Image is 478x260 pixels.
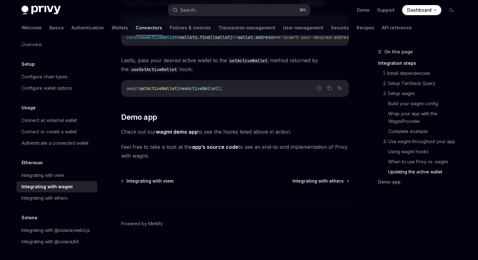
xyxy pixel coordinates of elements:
div: Integrating with @solana/web3.js [21,227,90,234]
a: Connect or create a wallet [16,126,97,137]
a: Authenticate a connected wallet [16,137,97,149]
span: Demo app [121,112,157,122]
button: Report incorrect code [315,84,323,92]
span: const [126,34,139,40]
span: . [197,34,200,40]
a: Connect an external wallet [16,115,97,126]
span: On this page [384,48,413,56]
span: wallet [215,34,230,40]
a: Integrating with wagmi [16,181,97,192]
a: Configure wallet options [16,82,97,94]
a: API reference [382,20,412,35]
button: Toggle dark mode [446,5,457,15]
a: Security [331,20,349,35]
a: Support [377,7,395,13]
h5: Setup [21,60,35,68]
a: Complete example [388,126,462,136]
a: Demo app [378,177,462,187]
a: 3. Setup wagmi [383,88,462,99]
a: Integrating with @solana/kit [16,236,97,247]
span: Feel free to take a look at the to see an end-to-end implementation of Privy with wagmi. [121,142,349,160]
a: 2. Setup TanStack Query [383,78,462,88]
span: Check out our to see the hooks listed above in action. [121,127,349,136]
a: Integration steps [378,58,462,68]
a: 4. Use wagmi throughout your app [383,136,462,147]
div: Configure chain types [21,73,68,81]
span: wallet [238,34,253,40]
a: Updating the active wallet [388,167,462,177]
span: 'insert-your-desired-address' [281,34,354,40]
div: Configure wallet options [21,84,72,92]
button: Ask AI [335,84,344,92]
span: ( [177,86,180,91]
h5: Ethereum [21,159,43,166]
span: wallets [180,34,197,40]
a: Build your wagmi config [388,99,462,109]
span: = [177,34,180,40]
span: Dashboard [407,7,432,13]
code: useSetActiveWallet [129,66,179,73]
a: Integrating with @solana/web3.js [16,225,97,236]
span: newActiveWallet [180,86,218,91]
span: ); [218,86,223,91]
img: dark logo [21,6,61,15]
button: Copy the contents from the code block [325,84,334,92]
div: Authenticate a connected wallet [21,139,89,147]
h5: Solana [21,214,37,221]
span: setActiveWallet [139,86,177,91]
span: Lastly, pass your desired active wallet to the method returned by the hook: [121,56,349,74]
a: When to use Privy vs. wagmi [388,157,462,167]
div: Integrating with viem [21,172,64,179]
a: Recipes [357,20,374,35]
a: Integrating with viem [122,178,174,184]
a: Wrap your app with the WagmiProvider [388,109,462,126]
div: Search... [180,6,198,14]
a: Integrating with viem [16,170,97,181]
span: ⌘ K [299,8,306,13]
span: => [233,34,238,40]
span: newActiveWallet [139,34,177,40]
a: Powered by Mintlify [121,221,163,227]
div: Integrating with wagmi [21,183,73,190]
span: Integrating with ethers [292,178,344,184]
a: Configure chain types [16,71,97,82]
a: Basics [49,20,64,35]
a: Connectors [136,20,162,35]
span: address [255,34,273,40]
a: Using wagmi hooks [388,147,462,157]
a: wagmi demo app [156,129,198,135]
h5: Usage [21,104,36,112]
span: === [273,34,281,40]
div: Connect an external wallet [21,117,77,124]
span: Integrating with viem [126,178,174,184]
a: Demo [357,7,370,13]
button: Search...⌘K [168,4,310,16]
span: await [126,86,139,91]
div: Integrating with @solana/kit [21,238,79,245]
a: Policies & controls [170,20,211,35]
span: ) [230,34,233,40]
span: find [200,34,210,40]
a: Integrating with ethers [292,178,348,184]
span: (( [210,34,215,40]
a: Dashboard [402,5,441,15]
span: . [253,34,255,40]
a: 1. Install dependencies [383,68,462,78]
div: Integrating with ethers [21,194,68,202]
div: Connect or create a wallet [21,128,77,136]
code: setActiveWallet [227,57,270,64]
a: Integrating with ethers [16,192,97,204]
a: Authentication [71,20,104,35]
a: Wallets [112,20,128,35]
a: app’s source code [192,144,238,150]
a: Welcome [21,20,42,35]
a: User management [283,20,323,35]
a: Transaction management [218,20,275,35]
